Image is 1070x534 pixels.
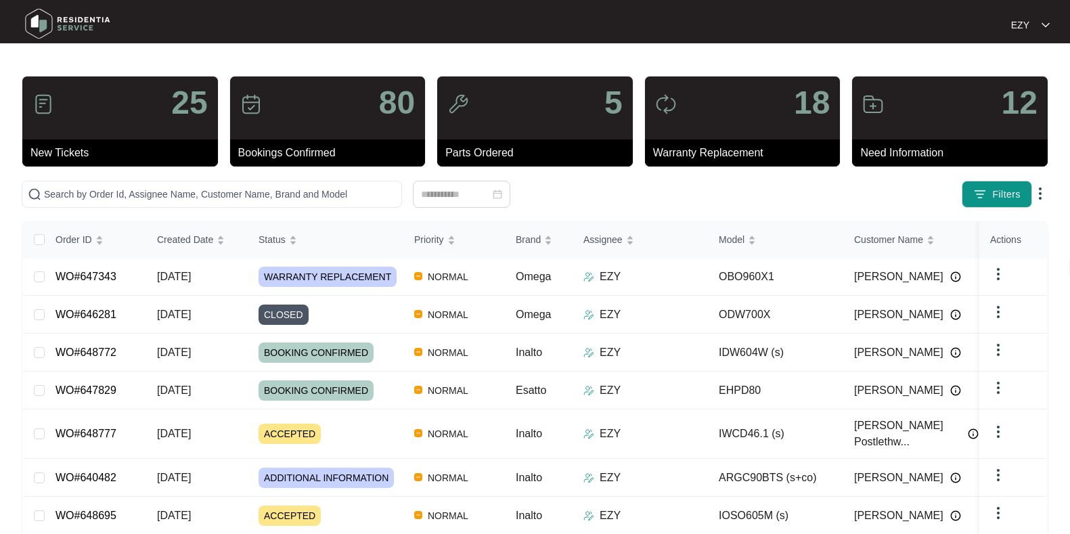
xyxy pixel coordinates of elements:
[157,510,191,521] span: [DATE]
[583,271,594,282] img: Assigner Icon
[653,145,841,161] p: Warranty Replacement
[990,505,1006,521] img: dropdown arrow
[45,222,146,258] th: Order ID
[1042,22,1050,28] img: dropdown arrow
[445,145,633,161] p: Parts Ordered
[414,429,422,437] img: Vercel Logo
[422,382,474,399] span: NORMAL
[30,145,218,161] p: New Tickets
[414,272,422,280] img: Vercel Logo
[414,473,422,481] img: Vercel Logo
[990,304,1006,320] img: dropdown arrow
[157,384,191,396] span: [DATE]
[259,468,394,488] span: ADDITIONAL INFORMATION
[516,384,546,396] span: Esatto
[55,271,116,282] a: WO#647343
[259,380,374,401] span: BOOKING CONFIRMED
[950,510,961,521] img: Info icon
[708,258,843,296] td: OBO960X1
[516,271,551,282] span: Omega
[414,386,422,394] img: Vercel Logo
[146,222,248,258] th: Created Date
[240,93,262,115] img: icon
[157,347,191,358] span: [DATE]
[1002,87,1038,119] p: 12
[1011,18,1029,32] p: EZY
[1032,185,1048,202] img: dropdown arrow
[447,93,469,115] img: icon
[157,271,191,282] span: [DATE]
[259,506,321,526] span: ACCEPTED
[157,428,191,439] span: [DATE]
[414,348,422,356] img: Vercel Logo
[973,187,987,201] img: filter icon
[854,307,943,323] span: [PERSON_NAME]
[55,510,116,521] a: WO#648695
[238,145,426,161] p: Bookings Confirmed
[600,344,621,361] p: EZY
[583,347,594,358] img: Assigner Icon
[950,271,961,282] img: Info icon
[157,472,191,483] span: [DATE]
[516,309,551,320] span: Omega
[422,344,474,361] span: NORMAL
[55,232,92,247] span: Order ID
[583,309,594,320] img: Assigner Icon
[55,472,116,483] a: WO#640482
[379,87,415,119] p: 80
[854,232,923,247] span: Customer Name
[860,145,1048,161] p: Need Information
[950,385,961,396] img: Info icon
[583,510,594,521] img: Assigner Icon
[950,309,961,320] img: Info icon
[979,222,1047,258] th: Actions
[950,347,961,358] img: Info icon
[655,93,677,115] img: icon
[708,459,843,497] td: ARGC90BTS (s+co)
[600,508,621,524] p: EZY
[414,511,422,519] img: Vercel Logo
[422,307,474,323] span: NORMAL
[583,232,623,247] span: Assignee
[854,382,943,399] span: [PERSON_NAME]
[516,510,542,521] span: Inalto
[573,222,708,258] th: Assignee
[990,380,1006,396] img: dropdown arrow
[583,385,594,396] img: Assigner Icon
[422,269,474,285] span: NORMAL
[55,428,116,439] a: WO#648777
[505,222,573,258] th: Brand
[248,222,403,258] th: Status
[604,87,623,119] p: 5
[600,470,621,486] p: EZY
[854,508,943,524] span: [PERSON_NAME]
[600,426,621,442] p: EZY
[950,472,961,483] img: Info icon
[794,87,830,119] p: 18
[600,382,621,399] p: EZY
[516,232,541,247] span: Brand
[28,187,41,201] img: search-icon
[583,428,594,439] img: Assigner Icon
[55,309,116,320] a: WO#646281
[55,347,116,358] a: WO#648772
[403,222,505,258] th: Priority
[708,372,843,409] td: EHPD80
[708,222,843,258] th: Model
[157,232,213,247] span: Created Date
[854,269,943,285] span: [PERSON_NAME]
[854,470,943,486] span: [PERSON_NAME]
[990,266,1006,282] img: dropdown arrow
[422,508,474,524] span: NORMAL
[414,310,422,318] img: Vercel Logo
[990,342,1006,358] img: dropdown arrow
[259,305,309,325] span: CLOSED
[55,384,116,396] a: WO#647829
[708,334,843,372] td: IDW604W (s)
[259,424,321,444] span: ACCEPTED
[414,232,444,247] span: Priority
[422,470,474,486] span: NORMAL
[157,309,191,320] span: [DATE]
[968,428,979,439] img: Info icon
[708,296,843,334] td: ODW700X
